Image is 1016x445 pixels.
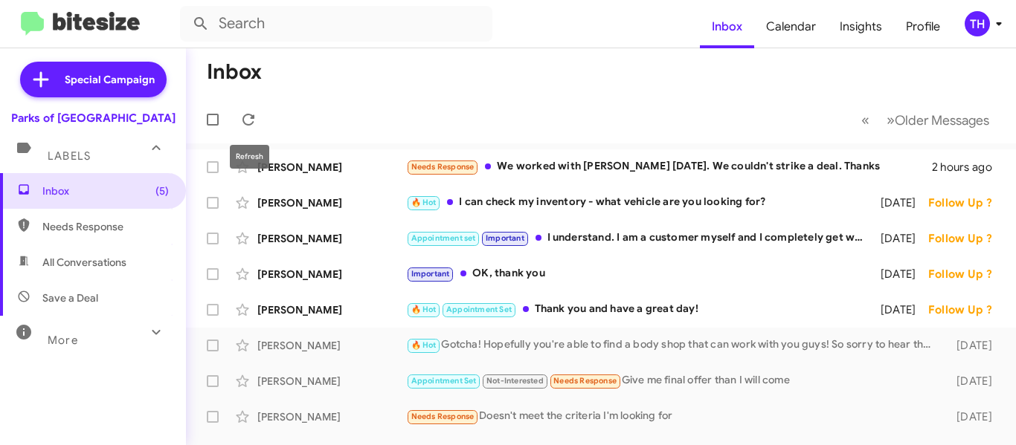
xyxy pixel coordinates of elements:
[406,408,941,425] div: Doesn't meet the criteria I'm looking for
[406,230,872,247] div: I understand. I am a customer myself and I completely get where you’re coming from. If there’s an...
[928,195,1004,210] div: Follow Up ?
[872,302,928,317] div: [DATE]
[853,105,998,135] nav: Page navigation example
[257,231,406,246] div: [PERSON_NAME]
[257,338,406,353] div: [PERSON_NAME]
[700,5,754,48] a: Inbox
[406,337,941,354] div: Gotcha! Hopefully you're able to find a body shop that can work with you guys! So sorry to hear t...
[411,269,450,279] span: Important
[872,195,928,210] div: [DATE]
[872,231,928,246] div: [DATE]
[411,412,475,421] span: Needs Response
[48,334,78,347] span: More
[257,302,406,317] div: [PERSON_NAME]
[406,194,872,211] div: I can check my inventory - what vehicle are you looking for?
[48,149,91,163] span: Labels
[872,267,928,282] div: [DATE]
[257,267,406,282] div: [PERSON_NAME]
[852,105,878,135] button: Previous
[828,5,894,48] a: Insights
[553,376,617,386] span: Needs Response
[411,376,477,386] span: Appointment Set
[932,160,1004,175] div: 2 hours ago
[20,62,167,97] a: Special Campaign
[965,11,990,36] div: TH
[928,302,1004,317] div: Follow Up ?
[257,409,406,424] div: [PERSON_NAME]
[486,233,524,243] span: Important
[411,233,476,243] span: Appointment set
[257,374,406,389] div: [PERSON_NAME]
[895,112,989,129] span: Older Messages
[861,111,869,129] span: «
[257,195,406,210] div: [PERSON_NAME]
[11,111,176,126] div: Parks of [GEOGRAPHIC_DATA]
[486,376,544,386] span: Not-Interested
[42,183,169,198] span: Inbox
[941,338,1004,353] div: [DATE]
[941,409,1004,424] div: [DATE]
[257,160,406,175] div: [PERSON_NAME]
[230,145,269,169] div: Refresh
[941,374,1004,389] div: [DATE]
[952,11,1000,36] button: TH
[155,183,169,198] span: (5)
[411,305,437,314] span: 🔥 Hot
[406,265,872,282] div: OK, thank you
[754,5,828,48] a: Calendar
[406,372,941,389] div: Give me final offer than I will come
[928,267,1004,282] div: Follow Up ?
[411,198,437,207] span: 🔥 Hot
[894,5,952,48] a: Profile
[42,255,126,270] span: All Conversations
[411,162,475,172] span: Needs Response
[928,231,1004,246] div: Follow Up ?
[446,305,512,314] span: Appointment Set
[42,219,169,234] span: Needs Response
[406,158,932,175] div: We worked with [PERSON_NAME] [DATE]. We couldn't strike a deal. Thanks
[878,105,998,135] button: Next
[65,72,155,87] span: Special Campaign
[180,6,492,42] input: Search
[42,290,98,305] span: Save a Deal
[411,340,437,350] span: 🔥 Hot
[406,301,872,318] div: Thank you and have a great day!
[887,111,895,129] span: »
[207,60,262,84] h1: Inbox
